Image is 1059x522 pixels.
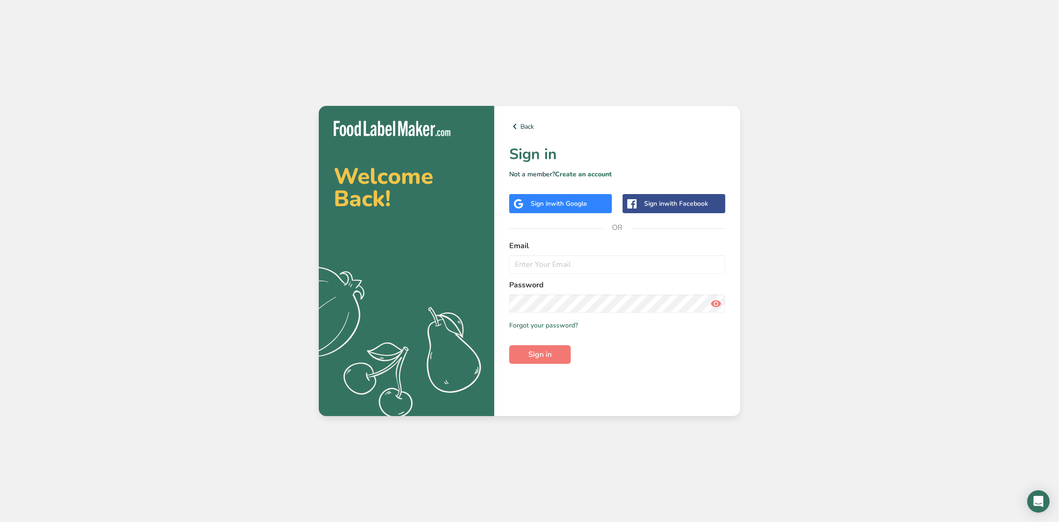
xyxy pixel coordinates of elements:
[509,240,725,251] label: Email
[531,199,587,209] div: Sign in
[509,143,725,166] h1: Sign in
[509,169,725,179] p: Not a member?
[334,121,450,136] img: Food Label Maker
[334,165,479,210] h2: Welcome Back!
[509,279,725,291] label: Password
[551,199,587,208] span: with Google
[555,170,612,179] a: Create an account
[509,255,725,274] input: Enter Your Email
[509,345,571,364] button: Sign in
[644,199,708,209] div: Sign in
[664,199,708,208] span: with Facebook
[509,320,578,330] a: Forgot your password?
[1027,490,1050,513] div: Open Intercom Messenger
[509,121,725,132] a: Back
[603,214,631,242] span: OR
[528,349,552,360] span: Sign in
